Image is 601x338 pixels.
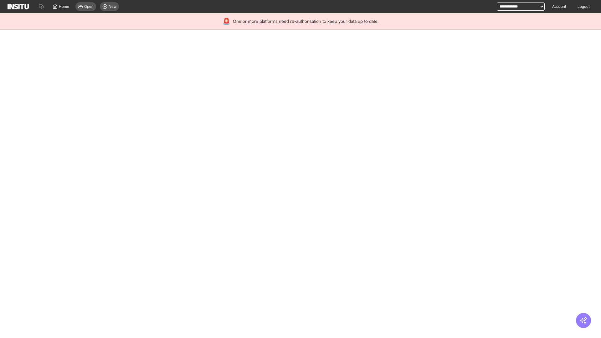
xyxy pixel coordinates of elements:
[84,4,94,9] span: Open
[59,4,69,9] span: Home
[233,18,378,24] span: One or more platforms need re-authorisation to keep your data up to date.
[109,4,116,9] span: New
[8,4,29,9] img: Logo
[223,17,230,26] div: 🚨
